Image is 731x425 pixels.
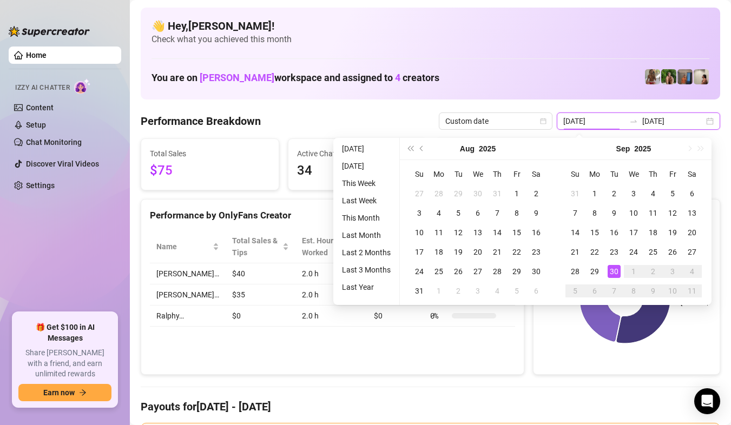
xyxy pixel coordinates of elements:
div: 18 [647,226,660,239]
div: 1 [510,187,523,200]
h1: You are on workspace and assigned to creators [152,72,439,84]
img: Wayne [677,69,693,84]
a: Home [26,51,47,59]
td: 2025-09-17 [624,223,643,242]
div: 5 [510,284,523,297]
span: 🎁 Get $100 in AI Messages [18,322,111,343]
div: 27 [413,187,426,200]
div: 8 [627,284,640,297]
td: 2.0 h [295,306,367,327]
td: 2025-09-26 [663,242,682,262]
div: 26 [452,265,465,278]
td: 2025-10-09 [643,281,663,301]
span: to [629,117,638,125]
span: 4 [395,72,400,83]
div: 29 [510,265,523,278]
div: 12 [452,226,465,239]
button: Earn nowarrow-right [18,384,111,401]
div: 11 [647,207,660,220]
div: 21 [569,245,582,258]
td: 2025-08-19 [449,242,468,262]
td: 2025-09-18 [643,223,663,242]
td: 2025-09-13 [682,203,702,223]
td: 2025-09-16 [604,223,624,242]
td: 2025-09-05 [507,281,526,301]
h4: Performance Breakdown [141,114,261,129]
li: Last 3 Months [338,263,395,276]
td: [PERSON_NAME]… [150,284,226,306]
td: 2025-08-18 [429,242,449,262]
td: $0 [226,306,295,327]
li: This Week [338,177,395,190]
td: 2025-08-13 [468,223,488,242]
td: 2025-10-06 [585,281,604,301]
th: Name [150,230,226,263]
td: 2025-09-15 [585,223,604,242]
input: Start date [563,115,625,127]
div: 28 [432,187,445,200]
span: Custom date [445,113,546,129]
button: Choose a year [479,138,496,160]
td: 2025-09-14 [565,223,585,242]
div: 8 [510,207,523,220]
div: 5 [666,187,679,200]
td: 2025-08-09 [526,203,546,223]
td: 2025-09-27 [682,242,702,262]
div: 6 [588,284,601,297]
div: 27 [471,265,484,278]
div: 11 [432,226,445,239]
span: arrow-right [79,389,87,396]
td: 2025-10-03 [663,262,682,281]
span: Share [PERSON_NAME] with a friend, and earn unlimited rewards [18,348,111,380]
td: 2025-08-11 [429,223,449,242]
td: 2025-08-29 [507,262,526,281]
div: 30 [608,265,621,278]
div: 16 [608,226,621,239]
td: 2025-08-22 [507,242,526,262]
div: 2 [530,187,543,200]
th: Th [488,164,507,184]
td: 2025-10-08 [624,281,643,301]
div: 20 [471,245,484,258]
div: 4 [432,207,445,220]
div: 22 [588,245,601,258]
td: 2025-08-28 [488,262,507,281]
td: $40 [226,263,295,284]
td: 2025-10-02 [643,262,663,281]
td: 2025-08-26 [449,262,468,281]
div: 17 [627,226,640,239]
img: AI Chatter [74,78,91,94]
td: 2025-08-06 [468,203,488,223]
td: 2025-08-21 [488,242,507,262]
td: 2025-08-02 [526,184,546,203]
span: $75 [150,161,270,181]
div: 29 [452,187,465,200]
td: 2025-08-17 [410,242,429,262]
td: 2025-08-12 [449,223,468,242]
td: 2025-08-23 [526,242,546,262]
div: Est. Hours Worked [302,235,352,258]
li: Last Year [338,281,395,294]
span: Check what you achieved this month [152,34,709,45]
div: 25 [432,265,445,278]
div: 24 [413,265,426,278]
td: 2025-09-11 [643,203,663,223]
th: We [468,164,488,184]
td: 2025-09-06 [682,184,702,203]
td: 2025-09-25 [643,242,663,262]
span: swap-right [629,117,638,125]
td: [PERSON_NAME]… [150,263,226,284]
div: 6 [530,284,543,297]
th: Fr [507,164,526,184]
td: 2025-08-04 [429,203,449,223]
div: 7 [608,284,621,297]
span: Izzy AI Chatter [15,83,70,93]
td: 2025-09-12 [663,203,682,223]
div: 3 [666,265,679,278]
div: 9 [608,207,621,220]
td: 2025-09-01 [429,281,449,301]
td: 2025-10-07 [604,281,624,301]
span: [PERSON_NAME] [200,72,274,83]
td: 2025-09-02 [604,184,624,203]
div: 5 [452,207,465,220]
